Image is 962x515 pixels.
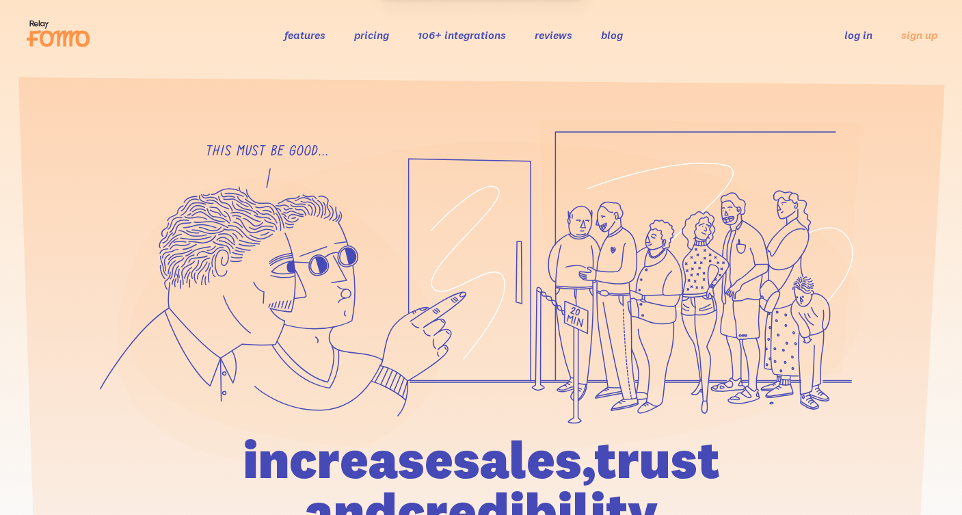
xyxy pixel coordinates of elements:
a: features [284,28,325,42]
a: pricing [354,28,389,42]
a: log in [844,28,872,42]
a: reviews [535,28,572,42]
a: 106+ integrations [418,28,506,42]
a: sign up [901,28,937,42]
a: blog [601,28,623,42]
